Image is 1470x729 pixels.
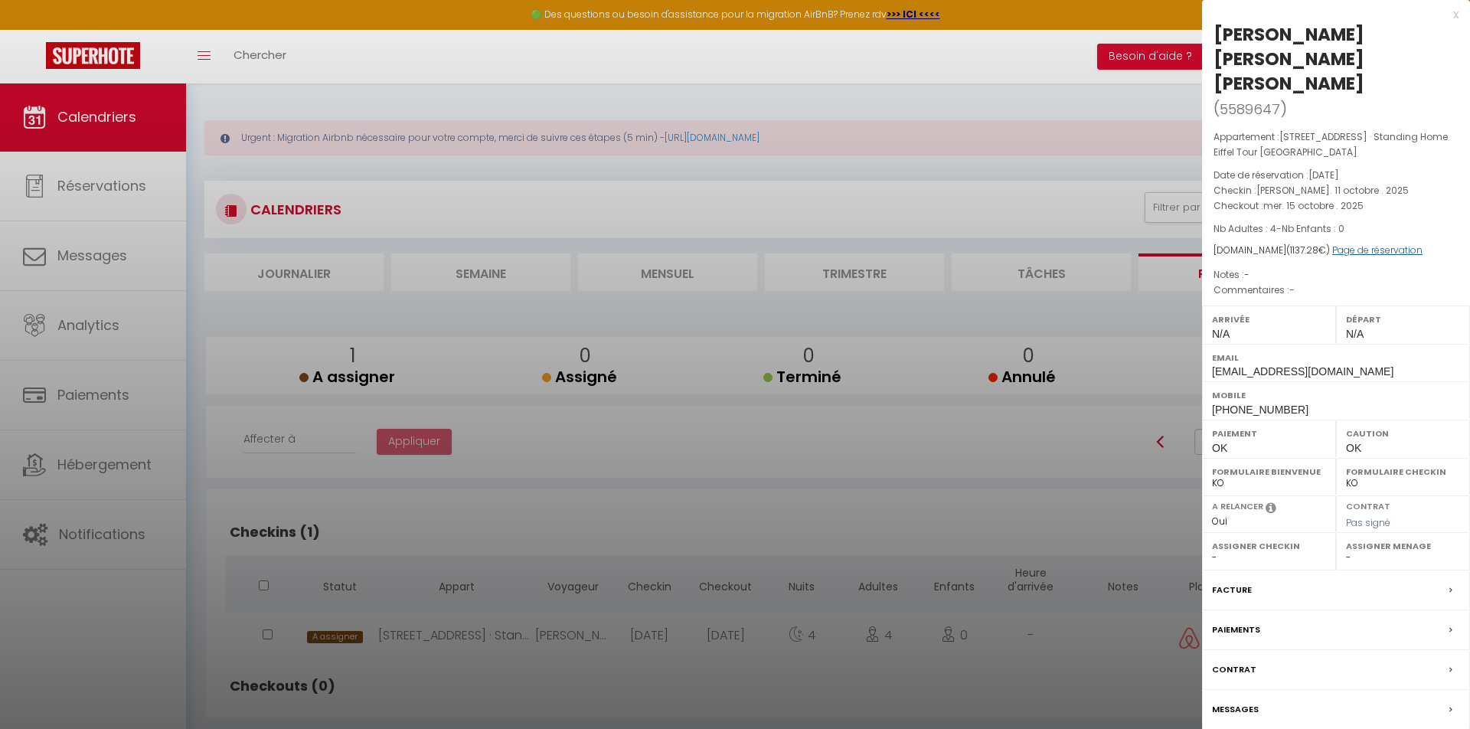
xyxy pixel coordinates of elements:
span: [EMAIL_ADDRESS][DOMAIN_NAME] [1212,365,1393,378]
label: Formulaire Bienvenue [1212,464,1326,479]
span: - [1244,268,1249,281]
i: Sélectionner OUI si vous souhaiter envoyer les séquences de messages post-checkout [1266,502,1276,516]
label: Paiement [1212,426,1326,441]
p: Checkin : [1214,183,1459,198]
span: [PHONE_NUMBER] [1212,404,1308,416]
label: Mobile [1212,387,1460,403]
span: 5589647 [1220,100,1280,119]
label: Assigner Menage [1346,538,1460,554]
label: Assigner Checkin [1212,538,1326,554]
label: Contrat [1346,502,1390,512]
label: A relancer [1212,502,1263,512]
div: [DOMAIN_NAME] [1214,244,1459,256]
span: Nb Adultes : 4 [1214,222,1276,235]
span: - [1289,283,1295,296]
span: N/A [1346,328,1364,340]
a: Page de réservation [1332,244,1423,257]
span: [PERSON_NAME]. 11 octobre . 2025 [1256,184,1409,197]
span: N/A [1212,328,1230,340]
span: ( €) [1286,244,1330,257]
p: Date de réservation : [1214,168,1459,183]
span: mer. 15 octobre . 2025 [1263,199,1364,212]
label: Email [1212,350,1460,365]
div: x [1202,8,1459,22]
label: Départ [1346,312,1460,327]
p: Notes : [1214,267,1459,283]
span: [DATE] [1308,168,1339,181]
div: [PERSON_NAME] [PERSON_NAME] [PERSON_NAME] [1214,22,1459,96]
label: Contrat [1212,662,1256,678]
span: OK [1212,442,1227,454]
p: Appartement : [1214,129,1459,160]
p: Checkout : [1214,198,1459,214]
label: Paiements [1212,622,1260,638]
span: OK [1346,442,1361,454]
span: ( ) [1214,98,1287,119]
label: Formulaire Checkin [1346,464,1460,479]
label: Messages [1212,701,1259,718]
p: - [1214,221,1459,237]
span: 1137.28 [1290,244,1318,257]
label: Arrivée [1212,312,1326,327]
span: Nb Enfants : 0 [1282,222,1344,235]
span: Pas signé [1346,516,1390,529]
p: Commentaires : [1214,283,1459,298]
span: [STREET_ADDRESS] · Standing Home Eiffel Tour [GEOGRAPHIC_DATA] [1214,130,1448,159]
label: Facture [1212,582,1252,598]
label: Caution [1346,426,1460,441]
